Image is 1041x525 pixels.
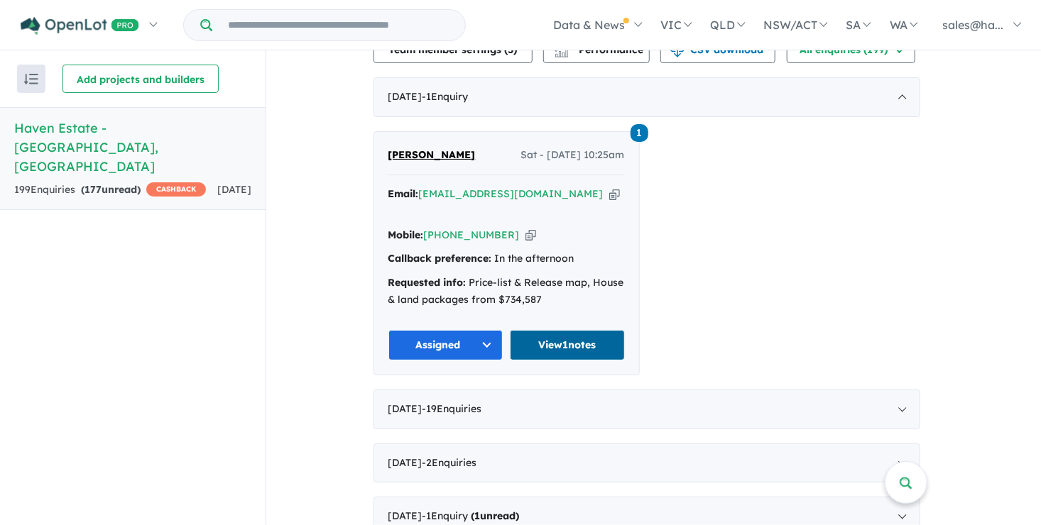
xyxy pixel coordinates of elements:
strong: Mobile: [388,228,424,241]
strong: ( unread) [472,509,520,522]
a: [PERSON_NAME] [388,147,476,164]
button: Copy [609,187,620,201]
div: Price-list & Release map, House & land packages from $734,587 [388,275,625,309]
span: - 19 Enquir ies [423,402,482,415]
span: [DATE] [217,183,251,196]
span: 177 [85,183,102,196]
img: download icon [670,43,685,57]
h5: Haven Estate - [GEOGRAPHIC_DATA] , [GEOGRAPHIC_DATA] [14,118,251,176]
input: Try estate name, suburb, builder or developer [215,10,462,40]
div: In the afternoon [388,250,625,267]
img: bar-chart.svg [555,48,569,57]
a: [EMAIL_ADDRESS][DOMAIN_NAME] [419,187,604,200]
span: sales@ha... [942,18,1003,32]
span: - 1 Enquir y [423,90,469,103]
span: Sat - [DATE] 10:25am [521,147,625,164]
span: 1 [631,124,648,142]
button: Add projects and builders [62,65,219,93]
span: 1 [475,509,481,522]
button: Assigned [388,330,503,360]
div: [DATE] [374,77,920,117]
a: View1notes [510,330,625,360]
a: [PHONE_NUMBER] [424,228,520,241]
span: CASHBACK [146,182,206,197]
span: [PERSON_NAME] [388,148,476,161]
div: 199 Enquir ies [14,182,206,199]
button: Copy [525,228,536,243]
div: [DATE] [374,443,920,483]
strong: ( unread) [81,183,141,196]
img: Openlot PRO Logo White [21,17,139,35]
strong: Email: [388,187,419,200]
div: [DATE] [374,389,920,429]
span: - 2 Enquir ies [423,456,477,469]
span: - 1 Enquir y [423,509,520,522]
img: sort.svg [24,74,38,84]
strong: Requested info: [388,276,467,289]
a: 1 [631,123,648,142]
strong: Callback preference: [388,252,492,265]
